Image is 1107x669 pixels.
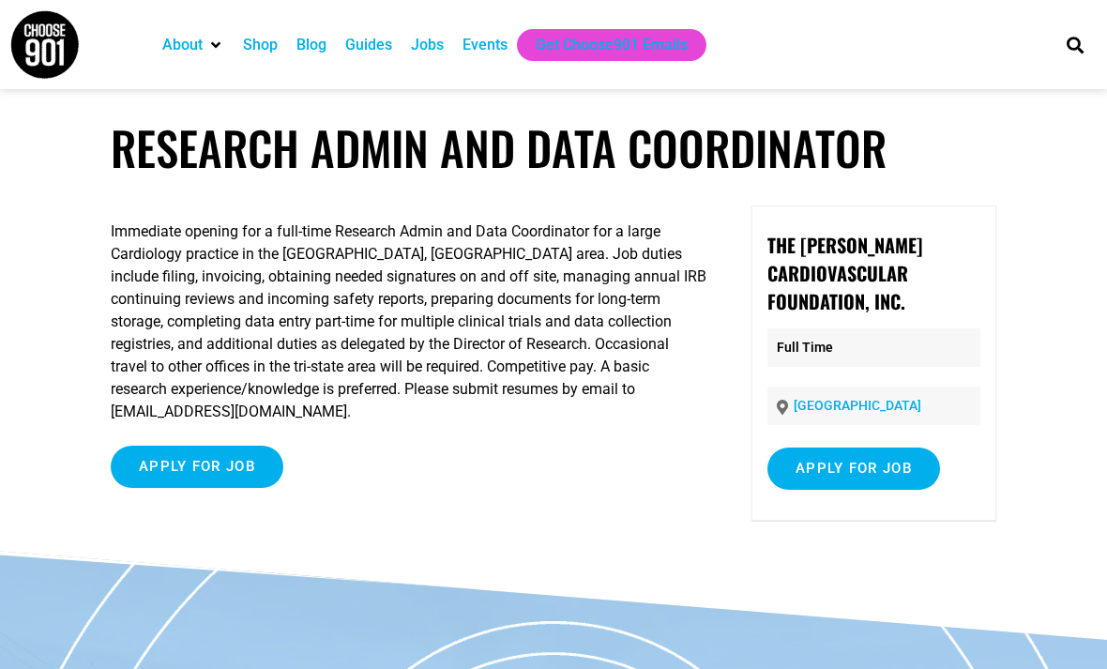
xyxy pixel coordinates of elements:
a: Jobs [411,34,444,56]
div: About [153,29,234,61]
a: Events [463,34,508,56]
a: Guides [345,34,392,56]
h1: Research Admin and Data Coordinator [111,120,996,175]
strong: The [PERSON_NAME] Cardiovascular Foundation, Inc. [767,231,922,315]
nav: Main nav [153,29,1035,61]
a: [GEOGRAPHIC_DATA] [794,398,921,413]
input: Apply for job [111,446,283,488]
a: Shop [243,34,278,56]
input: Apply for job [767,448,940,490]
p: Full Time [767,328,980,367]
div: Search [1059,29,1090,60]
a: Blog [296,34,326,56]
p: Immediate opening for a full-time Research Admin and Data Coordinator for a large Cardiology prac... [111,220,707,423]
a: Get Choose901 Emails [536,34,688,56]
a: About [162,34,203,56]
